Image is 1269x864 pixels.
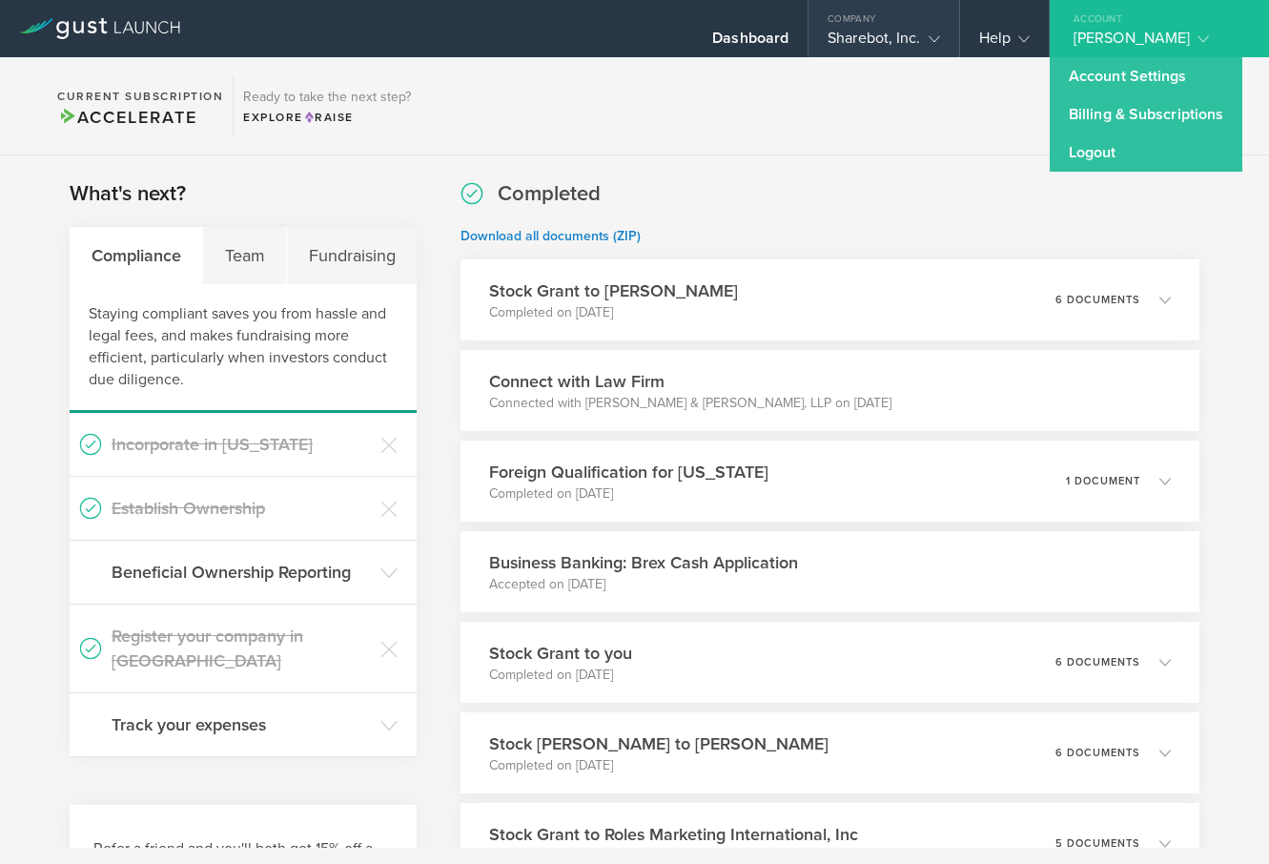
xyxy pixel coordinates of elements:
[112,624,371,673] h3: Register your company in [GEOGRAPHIC_DATA]
[489,756,829,775] p: Completed on [DATE]
[1074,29,1236,57] div: [PERSON_NAME]
[303,111,354,124] span: Raise
[1066,476,1140,486] p: 1 document
[1055,838,1140,849] p: 5 documents
[979,29,1030,57] div: Help
[461,228,641,244] a: Download all documents (ZIP)
[233,76,420,135] div: Ready to take the next step?ExploreRaise
[828,29,939,57] div: Sharebot, Inc.
[57,107,196,128] span: Accelerate
[1055,657,1140,668] p: 6 documents
[712,29,788,57] div: Dashboard
[112,712,371,737] h3: Track your expenses
[489,575,798,594] p: Accepted on [DATE]
[70,180,186,208] h2: What's next?
[203,227,287,284] div: Team
[489,460,768,484] h3: Foreign Qualification for [US_STATE]
[112,496,371,521] h3: Establish Ownership
[489,641,632,666] h3: Stock Grant to you
[243,109,411,126] div: Explore
[498,180,601,208] h2: Completed
[112,432,371,457] h3: Incorporate in [US_STATE]
[287,227,417,284] div: Fundraising
[1055,295,1140,305] p: 6 documents
[489,666,632,685] p: Completed on [DATE]
[489,550,798,575] h3: Business Banking: Brex Cash Application
[489,731,829,756] h3: Stock [PERSON_NAME] to [PERSON_NAME]
[489,303,738,322] p: Completed on [DATE]
[70,284,417,413] div: Staying compliant saves you from hassle and legal fees, and makes fundraising more efficient, par...
[489,822,858,847] h3: Stock Grant to Roles Marketing International, Inc
[70,227,203,284] div: Compliance
[57,91,223,102] h2: Current Subscription
[1055,748,1140,758] p: 6 documents
[243,91,411,104] h3: Ready to take the next step?
[112,560,371,585] h3: Beneficial Ownership Reporting
[489,369,891,394] h3: Connect with Law Firm
[489,394,891,413] p: Connected with [PERSON_NAME] & [PERSON_NAME], LLP on [DATE]
[489,484,768,504] p: Completed on [DATE]
[489,278,738,303] h3: Stock Grant to [PERSON_NAME]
